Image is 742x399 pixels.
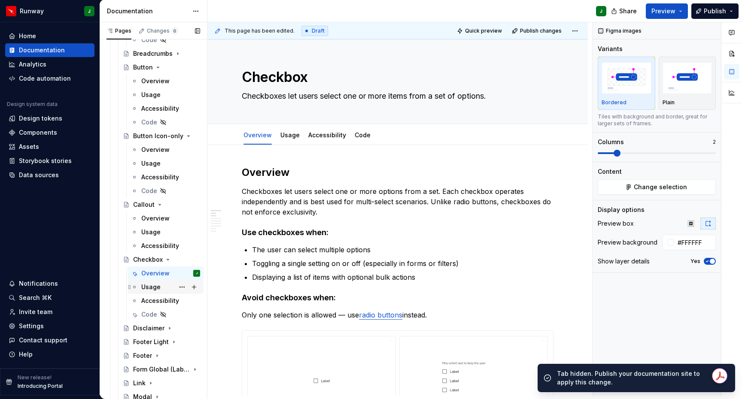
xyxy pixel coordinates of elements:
[19,128,57,137] div: Components
[465,27,502,34] span: Quick preview
[133,351,152,360] div: Footer
[133,63,153,72] div: Button
[133,132,183,140] div: Button Icon-only
[133,379,146,387] div: Link
[119,363,204,376] a: Form Global (Label, Hint & Error)
[600,8,602,15] div: J
[242,293,553,303] h4: Avoid checkboxes when:
[133,200,155,209] div: Callout
[128,88,204,102] a: Usage
[119,349,204,363] a: Footer
[128,115,204,129] a: Code
[5,319,94,333] a: Settings
[141,173,179,181] div: Accessibility
[147,27,178,34] div: Changes
[128,143,204,157] a: Overview
[5,126,94,139] a: Components
[141,269,170,278] div: Overview
[128,33,204,47] a: Code
[240,89,552,103] textarea: Checkboxes let users select one or more items from a set of options.
[119,253,204,266] a: Checkbox
[240,67,552,88] textarea: Checkbox
[119,335,204,349] a: Footer Light
[19,322,44,330] div: Settings
[88,8,91,15] div: J
[18,383,63,390] p: Introducing Portal
[5,277,94,290] button: Notifications
[704,7,726,15] span: Publish
[243,131,272,139] a: Overview
[663,99,675,106] p: Plain
[598,167,622,176] div: Content
[509,25,566,37] button: Publish changes
[242,310,553,320] p: Only one selection is allowed — use instead.
[19,74,71,83] div: Code automation
[598,179,716,195] button: Change selection
[128,225,204,239] a: Usage
[598,219,634,228] div: Preview box
[252,272,553,282] p: Displaying a list of items with optional bulk actions
[128,308,204,321] a: Code
[141,187,157,195] div: Code
[141,296,179,305] div: Accessibility
[20,7,44,15] div: Runway
[119,60,204,74] a: Button
[5,333,94,347] button: Contact support
[634,183,687,191] span: Change selection
[252,245,553,255] p: The user can select multiple options
[6,6,16,16] img: 6b187050-a3ed-48aa-8485-808e17fcee26.png
[674,235,716,250] input: Auto
[19,142,39,151] div: Assets
[107,7,188,15] div: Documentation
[141,214,170,223] div: Overview
[690,258,700,265] label: Yes
[19,46,65,54] div: Documentation
[171,27,178,34] span: 6
[242,227,553,238] h4: Use checkboxes when:
[128,102,204,115] a: Accessibility
[141,91,161,99] div: Usage
[18,374,52,381] p: New release!
[141,145,170,154] div: Overview
[252,258,553,269] p: Toggling a single setting on or off (especially in forms or filters)
[607,3,642,19] button: Share
[598,45,623,53] div: Variants
[5,291,94,305] button: Search ⌘K
[602,62,651,94] img: placeholder
[19,350,33,359] div: Help
[19,60,46,69] div: Analytics
[119,198,204,212] a: Callout
[119,129,204,143] a: Button Icon-only
[141,118,157,127] div: Code
[651,7,675,15] span: Preview
[19,279,58,288] div: Notifications
[277,126,303,144] div: Usage
[141,228,161,236] div: Usage
[133,324,164,332] div: Disclaimer
[119,47,204,60] a: Breadcrumbs
[19,293,52,302] div: Search ⌘K
[240,126,275,144] div: Overview
[225,27,295,34] span: This page has been edited.
[19,32,36,40] div: Home
[128,170,204,184] a: Accessibility
[119,321,204,335] a: Disclaimer
[196,269,198,278] div: J
[141,104,179,113] div: Accessibility
[5,43,94,57] a: Documentation
[141,283,161,291] div: Usage
[133,255,163,264] div: Checkbox
[19,157,72,165] div: Storybook stories
[713,139,716,145] p: 2
[659,57,716,110] button: placeholderPlain
[5,305,94,319] a: Invite team
[691,3,739,19] button: Publish
[454,25,506,37] button: Quick preview
[520,27,562,34] span: Publish changes
[242,186,553,217] p: Checkboxes let users select one or more options from a set. Each checkbox operates independently ...
[128,280,204,294] a: Usage
[598,138,624,146] div: Columns
[280,131,300,139] a: Usage
[312,27,325,34] span: Draft
[619,7,637,15] span: Share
